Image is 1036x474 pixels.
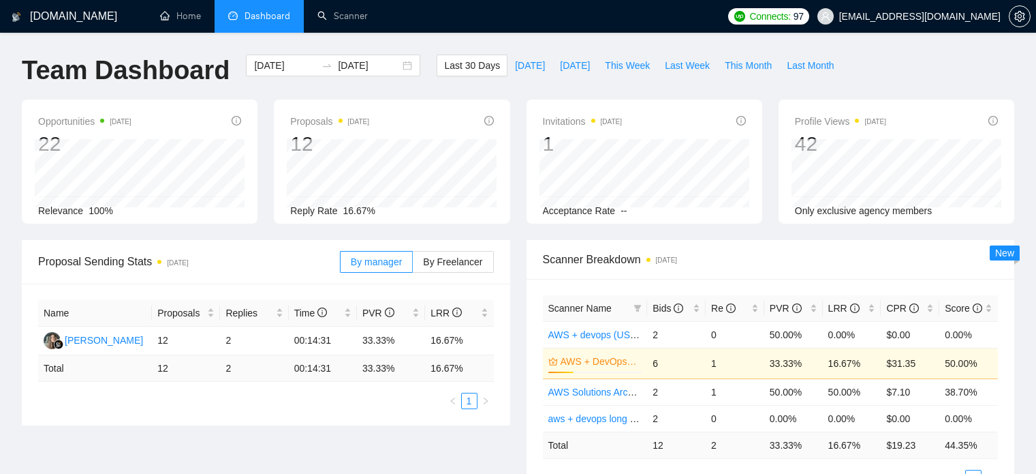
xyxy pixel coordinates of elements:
td: $0.00 [881,321,939,348]
span: By manager [351,256,402,267]
span: info-circle [909,303,919,313]
span: PVR [362,308,394,319]
td: 2 [647,405,706,432]
div: 1 [543,131,623,157]
a: 1 [462,394,477,409]
span: info-circle [850,303,860,313]
span: By Freelancer [423,256,482,267]
td: 12 [152,355,220,382]
td: 2 [647,379,706,405]
span: Connects: [749,9,790,24]
button: This Week [597,55,657,76]
div: 42 [795,131,886,157]
button: left [445,393,461,409]
td: 33.33 % [764,432,823,458]
span: LRR [430,308,462,319]
a: AWS + DevOps (worldwide) [561,354,640,369]
td: $31.35 [881,348,939,379]
span: Bids [653,303,683,314]
span: Proposal Sending Stats [38,253,340,270]
li: Next Page [477,393,494,409]
span: swap-right [321,60,332,71]
span: right [482,397,490,405]
time: [DATE] [656,256,677,264]
th: Name [38,300,152,327]
span: info-circle [232,116,241,125]
li: Previous Page [445,393,461,409]
span: Dashboard [245,10,290,22]
td: 1 [706,348,764,379]
td: 12 [152,327,220,355]
td: 00:14:31 [289,327,357,355]
td: 33.33 % [357,355,425,382]
time: [DATE] [601,118,622,125]
td: $ 19.23 [881,432,939,458]
span: Opportunities [38,113,131,130]
th: Replies [220,300,288,327]
span: CPR [886,303,918,314]
span: crown [548,357,558,366]
button: right [477,393,494,409]
th: Proposals [152,300,220,327]
time: [DATE] [110,118,131,125]
img: gigradar-bm.png [54,340,63,349]
td: 00:14:31 [289,355,357,382]
div: 12 [290,131,369,157]
td: 2 [220,355,288,382]
span: setting [1009,11,1030,22]
a: AWS Solutions Architect (worldwide) [548,387,702,398]
td: 2 [706,432,764,458]
span: Reply Rate [290,205,337,216]
iframe: Intercom live chat [990,428,1022,460]
span: Only exclusive agency members [795,205,932,216]
span: info-circle [484,116,494,125]
td: 2 [220,327,288,355]
span: info-circle [988,116,998,125]
span: info-circle [726,303,736,313]
span: Scanner Name [548,303,612,314]
span: 97 [794,9,804,24]
span: This Week [605,58,650,73]
input: End date [338,58,400,73]
td: 16.67 % [823,432,881,458]
span: -- [621,205,627,216]
span: Time [294,308,327,319]
button: Last 30 Days [437,55,507,76]
span: Last 30 Days [444,58,500,73]
time: [DATE] [167,259,188,267]
td: 16.67% [425,327,493,355]
button: Last Month [779,55,841,76]
td: 16.67 % [425,355,493,382]
span: [DATE] [560,58,590,73]
button: Last Week [657,55,717,76]
span: info-circle [317,308,327,317]
a: aws + devops long term [548,413,649,424]
span: info-circle [674,303,683,313]
span: Scanner Breakdown [543,251,999,268]
time: [DATE] [864,118,885,125]
input: Start date [254,58,316,73]
span: Re [711,303,736,314]
img: logo [12,6,21,28]
span: 100% [89,205,113,216]
button: [DATE] [507,55,552,76]
a: homeHome [160,10,201,22]
span: filter [631,298,644,319]
a: LK[PERSON_NAME] [44,334,143,345]
td: 50.00% [764,321,823,348]
td: 44.35 % [939,432,998,458]
td: 0 [706,405,764,432]
td: 38.70% [939,379,998,405]
span: Proposals [157,306,204,321]
h1: Team Dashboard [22,55,230,87]
button: This Month [717,55,779,76]
span: This Month [725,58,772,73]
td: 2 [647,321,706,348]
td: 50.00% [939,348,998,379]
span: PVR [770,303,802,314]
span: Profile Views [795,113,886,130]
a: AWS + devops (US Only) [548,329,656,340]
span: info-circle [385,308,394,317]
li: 1 [461,393,477,409]
span: [DATE] [515,58,545,73]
